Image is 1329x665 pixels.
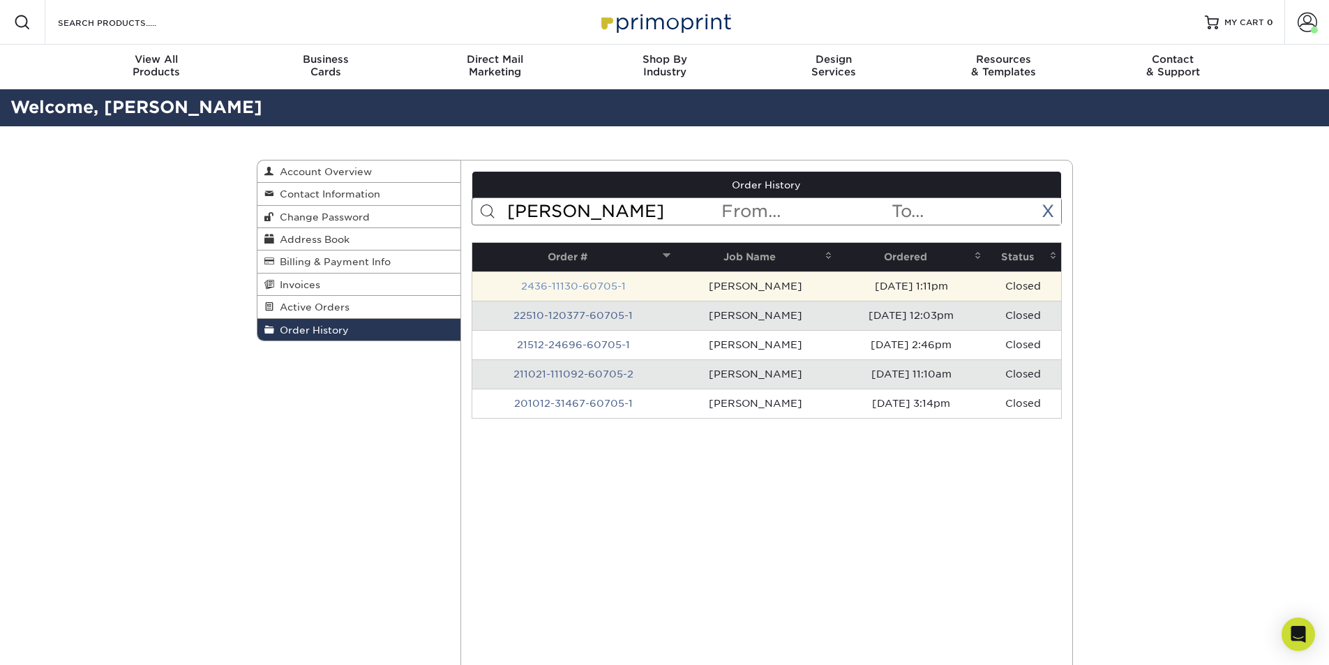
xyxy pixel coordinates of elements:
[580,45,749,89] a: Shop ByIndustry
[241,45,410,89] a: BusinessCards
[72,53,241,66] span: View All
[836,359,986,389] td: [DATE] 11:10am
[675,301,836,330] td: [PERSON_NAME]
[274,188,380,200] span: Contact Information
[836,389,986,418] td: [DATE] 3:14pm
[1282,618,1315,651] div: Open Intercom Messenger
[241,53,410,78] div: Cards
[257,183,461,205] a: Contact Information
[472,172,1061,198] a: Order History
[675,330,836,359] td: [PERSON_NAME]
[506,198,720,225] input: Search Orders...
[675,389,836,418] td: [PERSON_NAME]
[72,45,241,89] a: View AllProducts
[513,368,633,380] a: 211021-111092-60705-2
[410,45,580,89] a: Direct MailMarketing
[595,7,735,37] img: Primoprint
[836,243,986,271] th: Ordered
[410,53,580,66] span: Direct Mail
[836,271,986,301] td: [DATE] 1:11pm
[257,274,461,296] a: Invoices
[274,166,372,177] span: Account Overview
[257,160,461,183] a: Account Overview
[1267,17,1273,27] span: 0
[1088,53,1258,66] span: Contact
[986,271,1060,301] td: Closed
[986,359,1060,389] td: Closed
[890,198,1060,225] input: To...
[274,256,391,267] span: Billing & Payment Info
[57,14,193,31] input: SEARCH PRODUCTS.....
[749,53,919,66] span: Design
[580,53,749,78] div: Industry
[513,310,633,321] a: 22510-120377-60705-1
[720,198,890,225] input: From...
[919,53,1088,78] div: & Templates
[274,301,350,313] span: Active Orders
[986,301,1060,330] td: Closed
[919,53,1088,66] span: Resources
[986,330,1060,359] td: Closed
[257,296,461,318] a: Active Orders
[257,206,461,228] a: Change Password
[274,211,370,223] span: Change Password
[410,53,580,78] div: Marketing
[675,359,836,389] td: [PERSON_NAME]
[517,339,630,350] a: 21512-24696-60705-1
[986,243,1060,271] th: Status
[919,45,1088,89] a: Resources& Templates
[836,301,986,330] td: [DATE] 12:03pm
[257,251,461,273] a: Billing & Payment Info
[749,45,919,89] a: DesignServices
[514,398,633,409] a: 201012-31467-60705-1
[836,330,986,359] td: [DATE] 2:46pm
[274,279,320,290] span: Invoices
[1088,45,1258,89] a: Contact& Support
[274,324,349,336] span: Order History
[257,228,461,251] a: Address Book
[1042,201,1054,221] a: X
[472,243,675,271] th: Order #
[1088,53,1258,78] div: & Support
[274,234,350,245] span: Address Book
[675,243,836,271] th: Job Name
[986,389,1060,418] td: Closed
[72,53,241,78] div: Products
[521,281,626,292] a: 2436-11130-60705-1
[675,271,836,301] td: [PERSON_NAME]
[580,53,749,66] span: Shop By
[749,53,919,78] div: Services
[257,319,461,341] a: Order History
[241,53,410,66] span: Business
[1224,17,1264,29] span: MY CART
